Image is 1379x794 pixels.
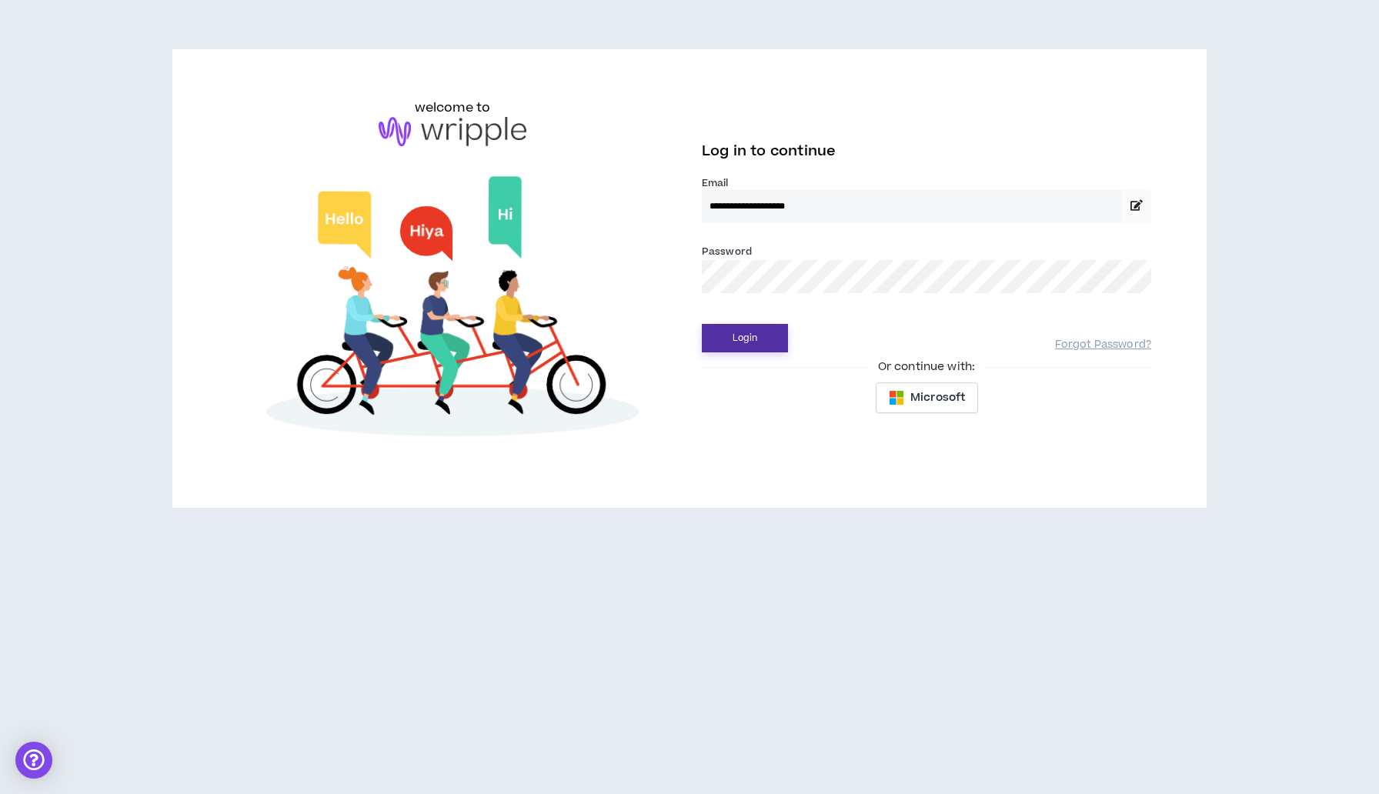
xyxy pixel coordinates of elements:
h6: welcome to [415,98,491,117]
button: Login [702,324,788,352]
span: Microsoft [910,389,965,406]
span: Log in to continue [702,142,836,161]
label: Email [702,176,1151,190]
span: Or continue with: [867,359,986,375]
img: logo-brand.png [379,117,526,146]
label: Password [702,245,752,259]
button: Microsoft [876,382,978,413]
div: Open Intercom Messenger [15,742,52,779]
a: Forgot Password? [1055,338,1151,352]
img: Welcome to Wripple [228,162,677,459]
